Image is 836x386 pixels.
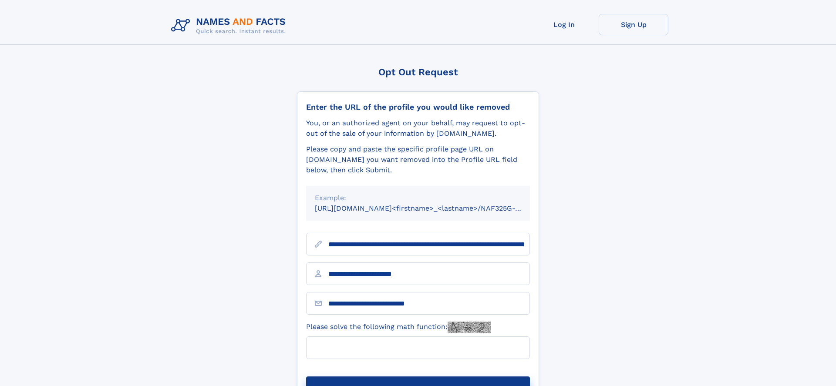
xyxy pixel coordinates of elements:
a: Log In [529,14,599,35]
label: Please solve the following math function: [306,322,491,333]
img: Logo Names and Facts [168,14,293,37]
div: You, or an authorized agent on your behalf, may request to opt-out of the sale of your informatio... [306,118,530,139]
div: Enter the URL of the profile you would like removed [306,102,530,112]
div: Opt Out Request [297,67,539,77]
small: [URL][DOMAIN_NAME]<firstname>_<lastname>/NAF325G-xxxxxxxx [315,204,546,212]
div: Please copy and paste the specific profile page URL on [DOMAIN_NAME] you want removed into the Pr... [306,144,530,175]
a: Sign Up [599,14,668,35]
div: Example: [315,193,521,203]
